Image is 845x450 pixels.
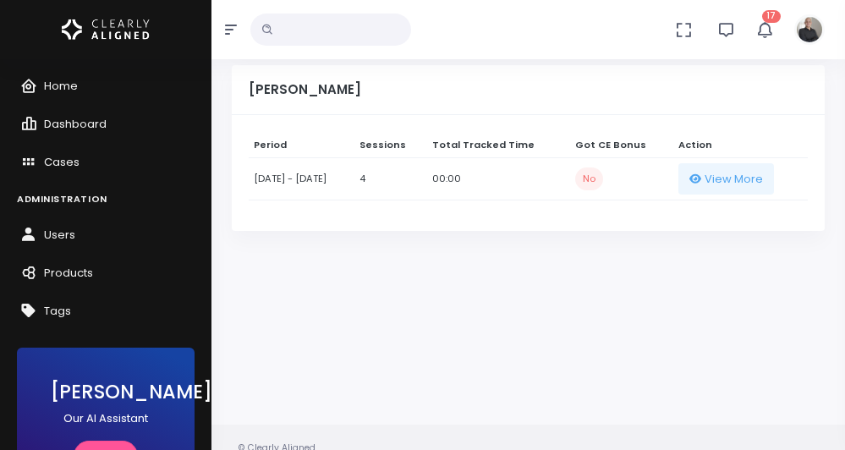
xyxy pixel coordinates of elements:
[672,132,808,157] th: Action
[44,154,80,170] span: Cases
[354,157,427,200] td: 4
[426,132,569,157] th: Total Tracked Time
[44,303,71,319] span: Tags
[44,227,75,243] span: Users
[44,265,93,281] span: Products
[51,410,161,427] p: Our AI Assistant
[575,167,603,190] span: No
[705,171,763,188] span: View More
[426,157,569,200] td: 00:00
[762,10,781,23] span: 17
[794,14,825,45] img: Header Avatar
[354,132,427,157] th: Sessions
[678,163,775,195] button: View More
[51,381,161,404] h3: [PERSON_NAME]
[249,132,354,157] th: Period
[249,157,354,200] td: [DATE] - [DATE]
[569,132,672,157] th: Got CE Bonus
[44,116,107,132] span: Dashboard
[249,82,808,97] h5: [PERSON_NAME]
[44,78,78,94] span: Home
[62,12,150,47] img: Logo Horizontal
